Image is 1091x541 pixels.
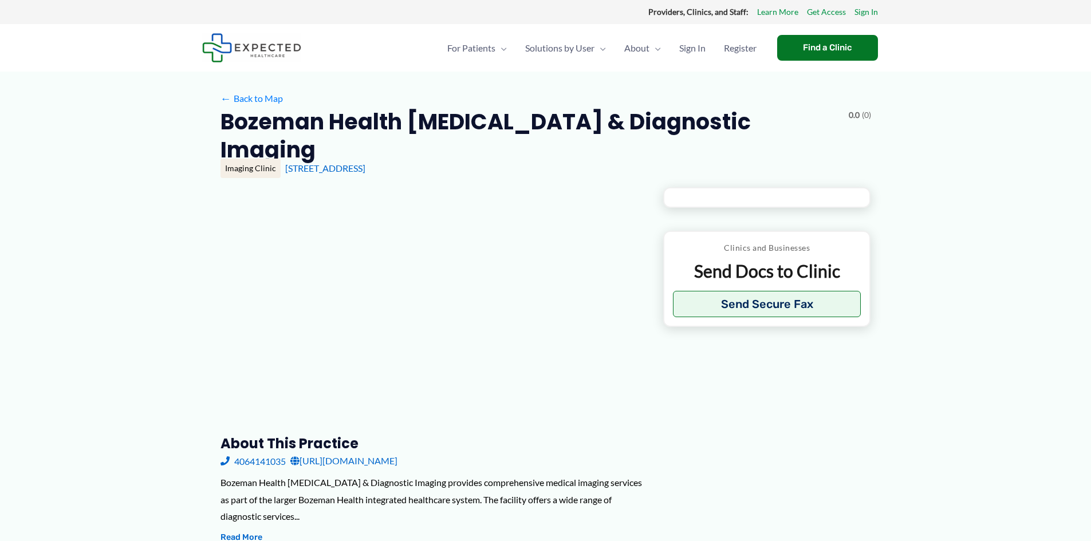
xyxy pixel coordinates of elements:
span: About [624,28,649,68]
span: Register [724,28,757,68]
a: For PatientsMenu Toggle [438,28,516,68]
span: Menu Toggle [495,28,507,68]
a: Sign In [854,5,878,19]
h3: About this practice [220,435,645,452]
a: Register [715,28,766,68]
strong: Providers, Clinics, and Staff: [648,7,749,17]
span: (0) [862,108,871,123]
a: Sign In [670,28,715,68]
div: Bozeman Health [MEDICAL_DATA] & Diagnostic Imaging provides comprehensive medical imaging service... [220,474,645,525]
a: ←Back to Map [220,90,283,107]
span: Sign In [679,28,706,68]
span: For Patients [447,28,495,68]
div: Imaging Clinic [220,159,281,178]
span: Solutions by User [525,28,594,68]
h2: Bozeman Health [MEDICAL_DATA] & Diagnostic Imaging [220,108,840,164]
a: [STREET_ADDRESS] [285,163,365,173]
p: Send Docs to Clinic [673,260,861,282]
p: Clinics and Businesses [673,240,861,255]
a: 4064141035 [220,452,286,469]
span: Menu Toggle [594,28,606,68]
button: Send Secure Fax [673,291,861,317]
nav: Primary Site Navigation [438,28,766,68]
a: [URL][DOMAIN_NAME] [290,452,397,469]
span: Menu Toggle [649,28,661,68]
a: Learn More [757,5,798,19]
a: Solutions by UserMenu Toggle [516,28,615,68]
a: Get Access [807,5,846,19]
a: Find a Clinic [777,35,878,61]
a: AboutMenu Toggle [615,28,670,68]
span: ← [220,93,231,104]
img: Expected Healthcare Logo - side, dark font, small [202,33,301,62]
span: 0.0 [849,108,860,123]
